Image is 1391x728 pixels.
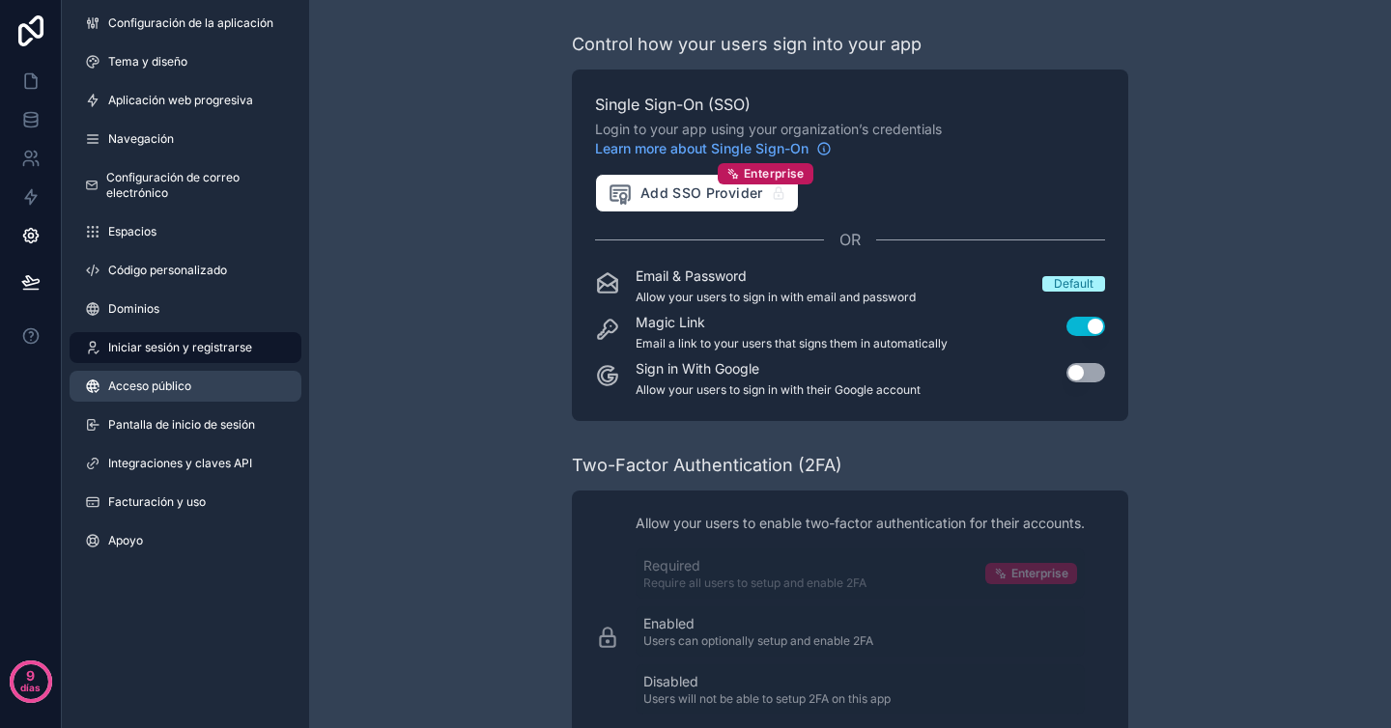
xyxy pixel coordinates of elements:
span: Add SSO Provider [608,181,763,206]
span: Single Sign-On (SSO) [595,93,1105,116]
a: Código personalizado [70,255,301,286]
div: Default [1054,276,1093,292]
font: Espacios [108,224,156,238]
font: Pantalla de inicio de sesión [108,417,255,432]
a: Learn more about Single Sign-On [595,139,832,158]
a: Iniciar sesión y registrarse [70,332,301,363]
font: Apoyo [108,533,143,547]
font: Código personalizado [108,263,227,277]
font: Configuración de correo electrónico [106,170,240,200]
span: OR [839,228,861,251]
a: Dominios [70,294,301,324]
font: Aplicación web progresiva [108,93,253,107]
p: Email a link to your users that signs them in automatically [636,336,948,351]
a: Aplicación web progresiva [70,85,301,116]
span: Login to your app using your organization’s credentials [595,120,1105,158]
a: Espacios [70,216,301,247]
font: días [20,682,41,693]
div: Control how your users sign into your app [572,31,922,58]
p: Require all users to setup and enable 2FA [643,575,866,591]
a: Tema y diseño [70,46,301,77]
font: Iniciar sesión y registrarse [108,340,252,354]
p: Magic Link [636,313,948,332]
font: Navegación [108,131,174,146]
p: Required [643,556,866,575]
font: Acceso público [108,378,191,393]
a: Navegación [70,124,301,154]
p: Allow your users to enable two-factor authentication for their accounts. [636,514,1085,533]
p: Users will not be able to setup 2FA on this app [643,691,891,707]
a: Acceso público [70,371,301,402]
font: 9 [26,667,35,684]
span: Enterprise [1011,566,1068,581]
p: Sign in With Google [636,359,921,378]
font: Integraciones y claves API [108,456,252,470]
font: Configuración de la aplicación [108,15,273,30]
font: Dominios [108,301,159,316]
a: Configuración de la aplicación [70,8,301,39]
font: Tema y diseño [108,54,187,69]
button: Add SSO ProviderEnterprise [595,174,799,212]
p: Email & Password [636,266,916,286]
p: Disabled [643,672,891,691]
a: Apoyo [70,525,301,556]
div: Two-Factor Authentication (2FA) [572,452,842,479]
font: Facturación y uso [108,494,206,509]
p: Users can optionally setup and enable 2FA [643,633,873,649]
p: Enabled [643,614,873,633]
a: Pantalla de inicio de sesión [70,409,301,440]
p: Allow your users to sign in with their Google account [636,382,921,398]
a: Facturación y uso [70,487,301,518]
a: Integraciones y claves API [70,448,301,479]
a: Configuración de correo electrónico [70,162,301,209]
span: Learn more about Single Sign-On [595,139,809,158]
span: Enterprise [744,166,805,182]
p: Allow your users to sign in with email and password [636,290,916,305]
